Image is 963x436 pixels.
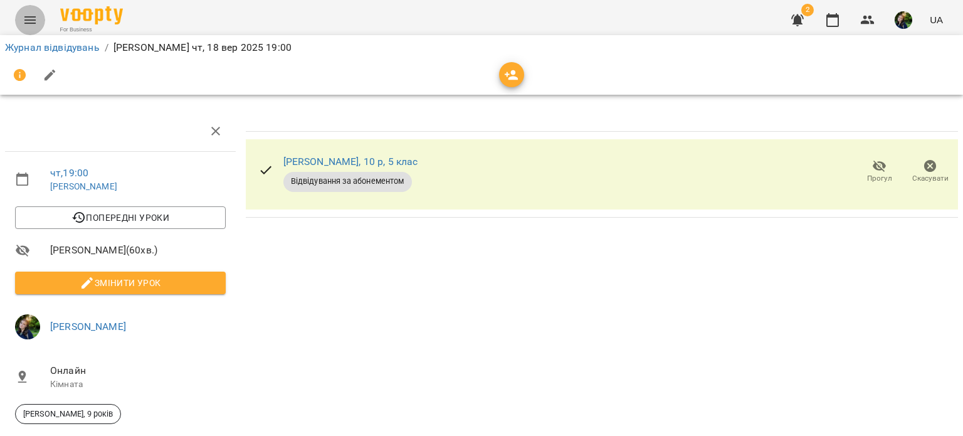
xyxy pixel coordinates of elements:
[801,4,814,16] span: 2
[50,321,126,332] a: [PERSON_NAME]
[25,210,216,225] span: Попередні уроки
[15,206,226,229] button: Попередні уроки
[25,275,216,290] span: Змінити урок
[867,173,892,184] span: Прогул
[912,173,949,184] span: Скасувати
[895,11,912,29] img: 8d1dcb6868e5a1856202e452063752e6.jpg
[5,40,958,55] nav: breadcrumb
[15,404,121,424] div: [PERSON_NAME], 9 років
[50,378,226,391] p: Кімната
[105,40,108,55] li: /
[283,176,412,187] span: Відвідування за абонементом
[925,8,948,31] button: UA
[50,243,226,258] span: [PERSON_NAME] ( 60 хв. )
[50,181,117,191] a: [PERSON_NAME]
[854,154,905,189] button: Прогул
[905,154,955,189] button: Скасувати
[930,13,943,26] span: UA
[60,6,123,24] img: Voopty Logo
[50,363,226,378] span: Онлайн
[5,41,100,53] a: Журнал відвідувань
[15,272,226,294] button: Змінити урок
[15,5,45,35] button: Menu
[283,156,418,167] a: [PERSON_NAME], 10 р, 5 клас
[16,408,120,420] span: [PERSON_NAME], 9 років
[60,26,123,34] span: For Business
[50,167,88,179] a: чт , 19:00
[15,314,40,339] img: 8d1dcb6868e5a1856202e452063752e6.jpg
[113,40,292,55] p: [PERSON_NAME] чт, 18 вер 2025 19:00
